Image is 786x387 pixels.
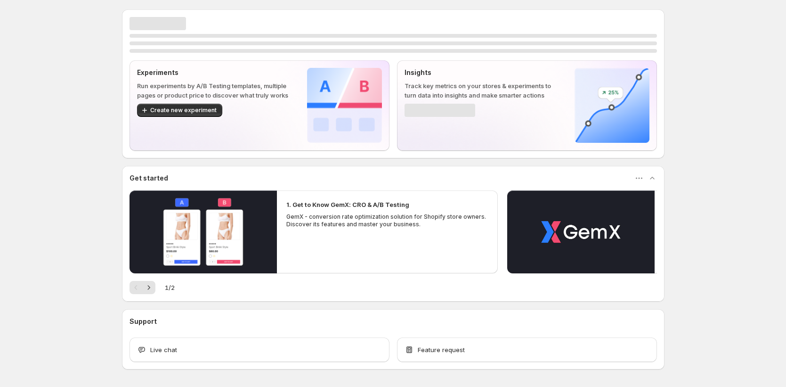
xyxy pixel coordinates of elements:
h3: Support [130,317,157,326]
p: Track key metrics on your stores & experiments to turn data into insights and make smarter actions [405,81,559,100]
img: Insights [575,68,649,143]
p: Insights [405,68,559,77]
h3: Get started [130,173,168,183]
p: Experiments [137,68,292,77]
button: Play video [507,190,655,273]
nav: Pagination [130,281,155,294]
button: Play video [130,190,277,273]
p: Run experiments by A/B Testing templates, multiple pages or product price to discover what truly ... [137,81,292,100]
span: Live chat [150,345,177,354]
img: Experiments [307,68,382,143]
span: Create new experiment [150,107,217,114]
button: Next [142,281,155,294]
span: 1 / 2 [165,283,175,292]
button: Create new experiment [137,104,222,117]
p: GemX - conversion rate optimization solution for Shopify store owners. Discover its features and ... [286,213,489,228]
span: Feature request [418,345,465,354]
h2: 1. Get to Know GemX: CRO & A/B Testing [286,200,409,209]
